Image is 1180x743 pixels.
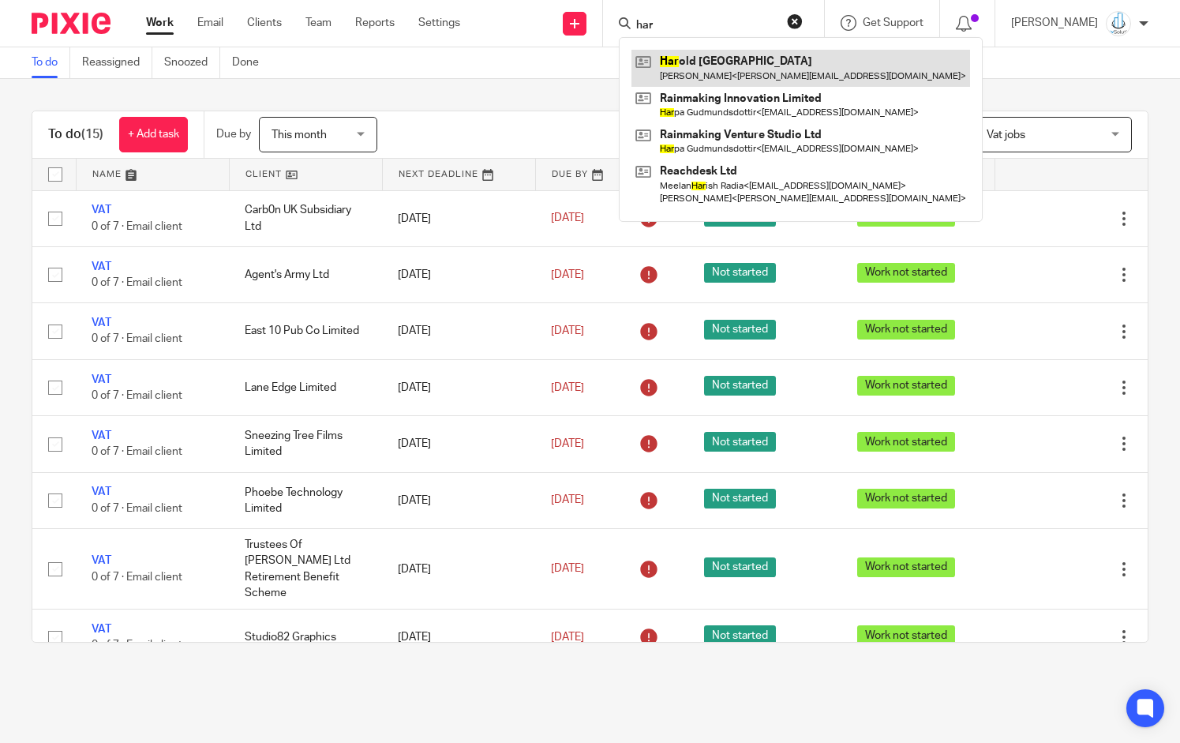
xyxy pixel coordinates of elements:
[92,334,182,345] span: 0 of 7 · Email client
[92,624,111,635] a: VAT
[551,495,584,506] span: [DATE]
[551,325,584,336] span: [DATE]
[92,261,111,272] a: VAT
[382,472,535,528] td: [DATE]
[551,382,584,393] span: [DATE]
[48,126,103,143] h1: To do
[857,625,955,645] span: Work not started
[82,47,152,78] a: Reassigned
[704,320,776,340] span: Not started
[382,246,535,302] td: [DATE]
[92,374,111,385] a: VAT
[92,390,182,401] span: 0 of 7 · Email client
[197,15,223,31] a: Email
[704,557,776,577] span: Not started
[216,126,251,142] p: Due by
[92,205,111,216] a: VAT
[81,128,103,141] span: (15)
[92,572,182,583] span: 0 of 7 · Email client
[704,263,776,283] span: Not started
[92,503,182,514] span: 0 of 7 · Email client
[355,15,395,31] a: Reports
[857,263,955,283] span: Work not started
[1011,15,1098,31] p: [PERSON_NAME]
[32,13,111,34] img: Pixie
[146,15,174,31] a: Work
[229,190,382,246] td: Carb0n UK Subsidiary Ltd
[1106,11,1131,36] img: Logo_PNG.png
[229,416,382,472] td: Sneezing Tree Films Limited
[551,563,584,574] span: [DATE]
[704,432,776,452] span: Not started
[164,47,220,78] a: Snoozed
[382,529,535,610] td: [DATE]
[92,221,182,232] span: 0 of 7 · Email client
[92,447,182,458] span: 0 of 7 · Email client
[551,438,584,449] span: [DATE]
[857,557,955,577] span: Work not started
[229,472,382,528] td: Phoebe Technology Limited
[382,610,535,666] td: [DATE]
[92,430,111,441] a: VAT
[229,529,382,610] td: Trustees Of [PERSON_NAME] Ltd Retirement Benefit Scheme
[229,610,382,666] td: Studio82 Graphics
[857,432,955,452] span: Work not started
[551,213,584,224] span: [DATE]
[704,625,776,645] span: Not started
[247,15,282,31] a: Clients
[418,15,460,31] a: Settings
[92,277,182,288] span: 0 of 7 · Email client
[92,486,111,497] a: VAT
[551,632,584,643] span: [DATE]
[857,489,955,508] span: Work not started
[119,117,188,152] a: + Add task
[382,303,535,359] td: [DATE]
[857,320,955,340] span: Work not started
[635,19,777,33] input: Search
[305,15,332,31] a: Team
[857,376,955,396] span: Work not started
[787,13,803,29] button: Clear
[229,246,382,302] td: Agent's Army Ltd
[232,47,271,78] a: Done
[704,489,776,508] span: Not started
[229,359,382,415] td: Lane Edge Limited
[92,555,111,566] a: VAT
[382,190,535,246] td: [DATE]
[551,269,584,280] span: [DATE]
[229,303,382,359] td: East 10 Pub Co Limited
[32,47,70,78] a: To do
[704,376,776,396] span: Not started
[382,359,535,415] td: [DATE]
[92,640,182,651] span: 0 of 7 · Email client
[863,17,923,28] span: Get Support
[382,416,535,472] td: [DATE]
[272,129,327,141] span: This month
[987,129,1025,141] span: Vat jobs
[92,317,111,328] a: VAT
